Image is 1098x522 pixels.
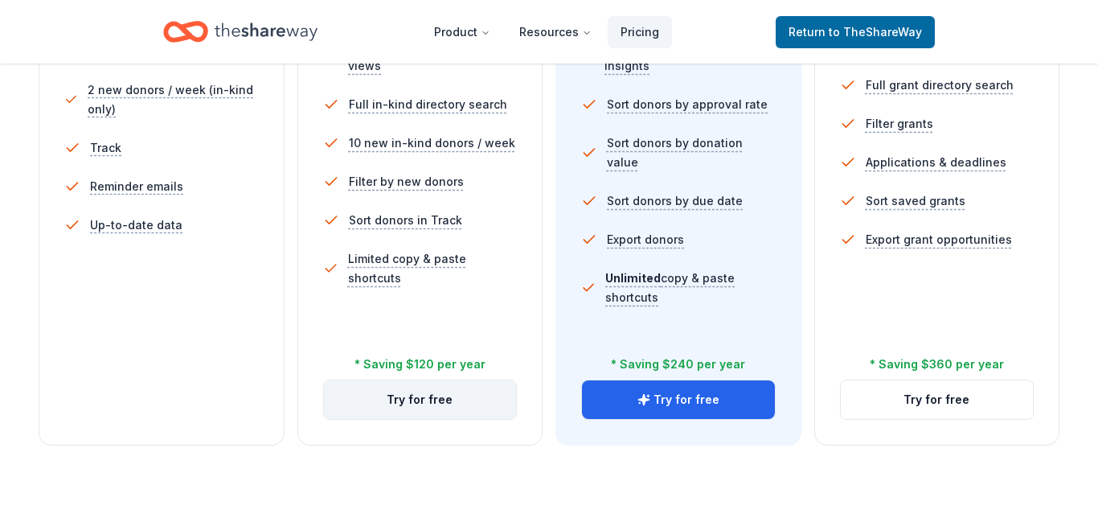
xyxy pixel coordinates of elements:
span: Sort donors by donation value [607,134,776,172]
div: * Saving $360 per year [870,355,1004,374]
span: Reminder emails [90,177,183,196]
span: Full grant directory search [866,76,1014,95]
button: Product [421,16,503,48]
nav: Main [421,13,672,51]
span: 10 new in-kind donors / week [349,134,515,153]
span: Sort donors by approval rate [607,95,768,114]
span: Unlimited [605,271,661,285]
span: Up-to-date data [90,216,182,235]
a: Pricing [608,16,672,48]
span: Sort donors in Track [349,211,462,230]
span: Export grant opportunities [866,230,1012,249]
a: Returnto TheShareWay [776,16,935,48]
span: Limited copy & paste shortcuts [348,249,517,288]
button: Try for free [324,380,517,419]
button: Resources [506,16,604,48]
a: Home [163,13,318,51]
span: Return [789,23,922,42]
button: Try for free [582,380,775,419]
span: copy & paste shortcuts [605,271,735,304]
span: Applications & deadlines [866,153,1006,172]
span: Export donors [607,230,684,249]
span: Filter grants [866,114,933,134]
span: Sort saved grants [866,191,965,211]
button: Try for free [841,380,1034,419]
div: * Saving $240 per year [611,355,745,374]
span: Track [90,138,121,158]
div: * Saving $120 per year [354,355,485,374]
span: Sort donors by due date [607,191,743,211]
span: 2 new donors / week (in-kind only) [88,80,258,119]
span: Full in-kind directory search [349,95,507,114]
span: Filter by new donors [349,172,464,191]
span: to TheShareWay [829,25,922,39]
